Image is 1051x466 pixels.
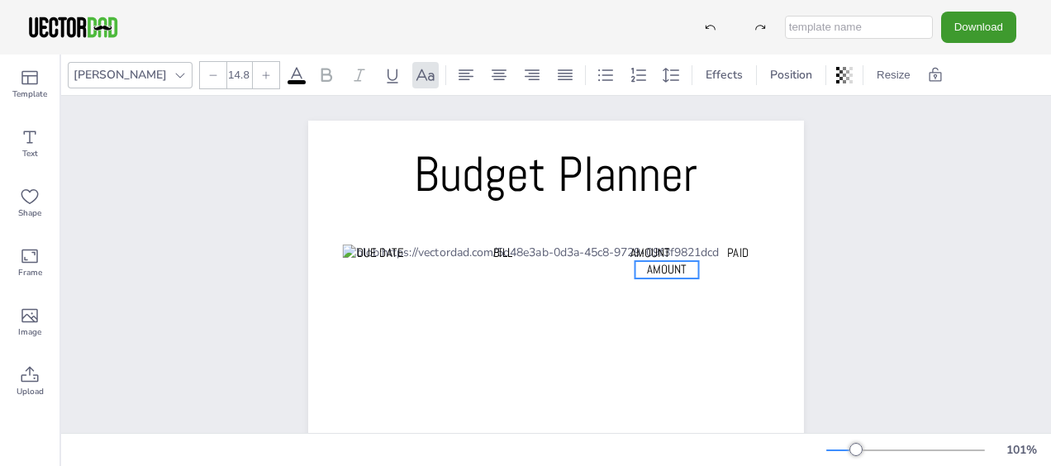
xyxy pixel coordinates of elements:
[785,16,933,39] input: template name
[18,266,42,279] span: Frame
[727,245,749,261] span: PAID
[70,64,170,86] div: [PERSON_NAME]
[357,245,403,261] span: Due Date
[767,67,816,83] span: Position
[18,207,41,220] span: Shape
[17,385,44,398] span: Upload
[1001,442,1041,458] div: 101 %
[26,15,120,40] img: VectorDad-1.png
[18,326,41,339] span: Image
[647,262,686,278] span: AMOUNT
[414,142,697,205] span: Budget Planner
[12,88,47,101] span: Template
[702,67,746,83] span: Effects
[630,245,669,261] span: AMOUNT
[870,62,917,88] button: Resize
[941,12,1016,42] button: Download
[493,245,513,261] span: BILL
[22,147,38,160] span: Text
